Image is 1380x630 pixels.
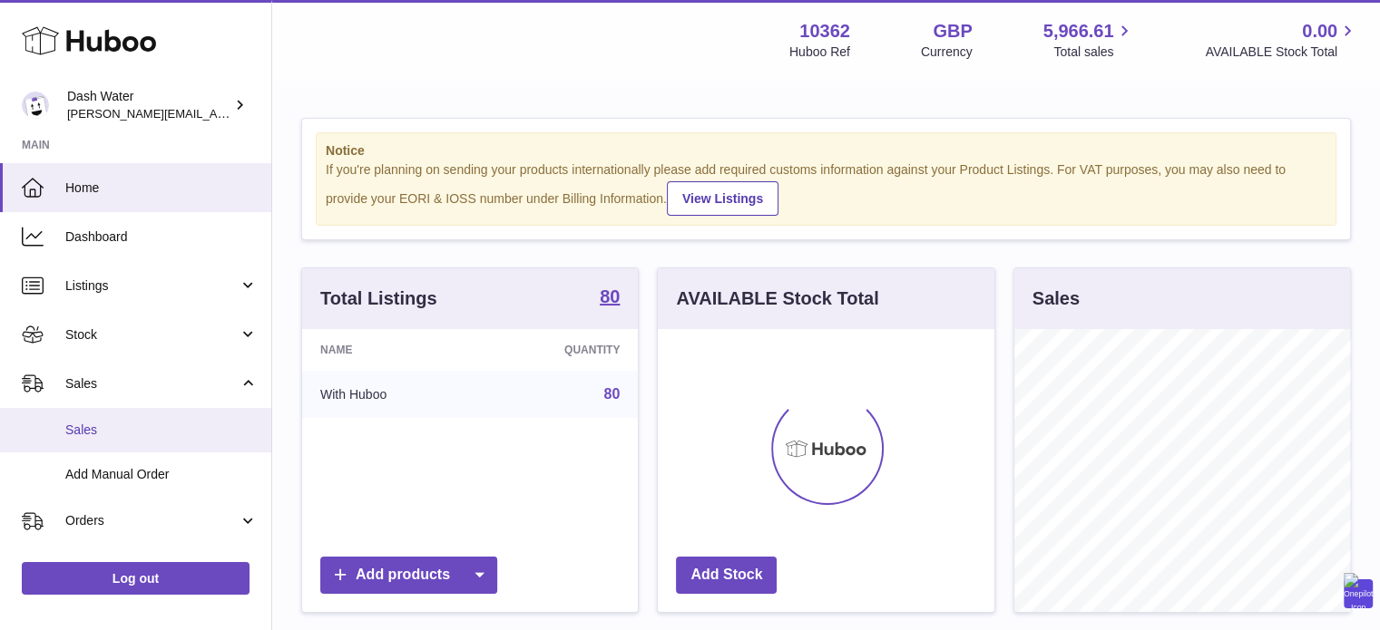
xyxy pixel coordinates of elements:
[65,466,258,483] span: Add Manual Order
[320,286,437,311] h3: Total Listings
[600,287,620,309] a: 80
[65,179,258,197] span: Home
[676,557,777,594] a: Add Stock
[326,161,1326,216] div: If you're planning on sending your products internationally please add required customs informati...
[1302,19,1337,44] span: 0.00
[1053,44,1134,61] span: Total sales
[789,44,850,61] div: Huboo Ref
[479,329,638,371] th: Quantity
[22,562,250,595] a: Log out
[676,286,878,311] h3: AVAILABLE Stock Total
[933,19,972,44] strong: GBP
[921,44,973,61] div: Currency
[1043,19,1114,44] span: 5,966.61
[302,329,479,371] th: Name
[1033,286,1080,311] h3: Sales
[65,277,239,295] span: Listings
[65,422,258,439] span: Sales
[326,142,1326,160] strong: Notice
[22,92,49,119] img: james@dash-water.com
[65,375,239,393] span: Sales
[600,287,620,305] strong: 80
[65,512,239,529] span: Orders
[799,19,850,44] strong: 10362
[604,386,621,402] a: 80
[1043,19,1135,61] a: 5,966.61 Total sales
[667,181,778,216] a: View Listings
[65,228,258,246] span: Dashboard
[67,106,364,121] span: [PERSON_NAME][EMAIL_ADDRESS][DOMAIN_NAME]
[65,326,239,344] span: Stock
[302,371,479,418] td: With Huboo
[1205,44,1358,61] span: AVAILABLE Stock Total
[1205,19,1358,61] a: 0.00 AVAILABLE Stock Total
[67,88,230,122] div: Dash Water
[320,557,497,594] a: Add products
